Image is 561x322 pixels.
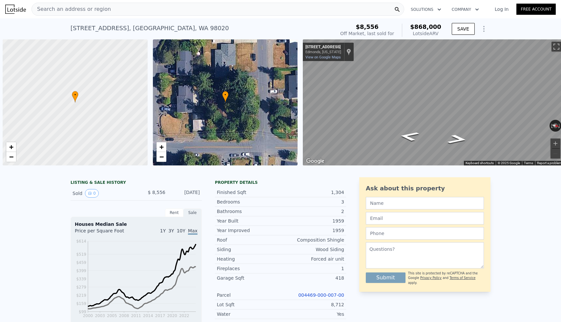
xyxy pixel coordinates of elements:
[159,153,163,161] span: −
[156,152,166,162] a: Zoom out
[76,293,86,298] tspan: $219
[516,4,556,15] a: Free Account
[6,152,16,162] a: Zoom out
[280,218,344,224] div: 1959
[72,91,78,102] div: •
[179,313,189,318] tspan: 2022
[304,157,326,165] img: Google
[171,189,200,198] div: [DATE]
[477,22,490,35] button: Show Options
[366,212,484,225] input: Email
[304,157,326,165] a: Open this area in Google Maps (opens a new window)
[143,313,153,318] tspan: 2014
[217,218,280,224] div: Year Built
[280,275,344,281] div: 418
[177,228,185,233] span: 10Y
[280,237,344,243] div: Composition Shingle
[217,237,280,243] div: Roof
[280,208,344,215] div: 2
[551,139,560,148] button: Zoom in
[391,129,427,143] path: Go South, 97th Ave W
[217,311,280,317] div: Water
[498,161,520,165] span: © 2025 Google
[6,142,16,152] a: Zoom in
[95,313,105,318] tspan: 2003
[215,180,346,185] div: Property details
[72,92,78,98] span: •
[550,120,553,132] button: Rotate counterclockwise
[280,311,344,317] div: Yes
[222,92,229,98] span: •
[75,227,136,238] div: Price per Square Foot
[76,301,86,306] tspan: $159
[366,227,484,240] input: Phone
[447,4,484,15] button: Company
[366,272,405,283] button: Submit
[466,161,494,165] button: Keyboard shortcuts
[551,149,560,159] button: Zoom out
[452,23,475,35] button: SAVE
[280,189,344,196] div: 1,304
[75,221,197,227] div: Houses Median Sale
[188,228,197,235] span: Max
[9,143,13,151] span: +
[76,277,86,281] tspan: $339
[217,208,280,215] div: Bathrooms
[79,310,86,314] tspan: $99
[356,23,378,30] span: $8,556
[156,142,166,152] a: Zoom in
[280,256,344,262] div: Forced air unit
[131,313,141,318] tspan: 2011
[165,208,183,217] div: Rent
[76,285,86,290] tspan: $279
[222,91,229,102] div: •
[85,189,99,198] button: View historical data
[280,227,344,234] div: 1959
[280,301,344,308] div: 8,712
[167,313,177,318] tspan: 2020
[159,143,163,151] span: +
[76,252,86,257] tspan: $519
[32,5,111,13] span: Search an address or region
[439,132,476,146] path: Go North, 97th Ave W
[346,48,351,55] a: Show location on map
[76,268,86,273] tspan: $399
[73,189,131,198] div: Sold
[155,313,165,318] tspan: 2017
[71,180,202,186] div: LISTING & SALE HISTORY
[410,30,441,37] div: Lotside ARV
[119,313,129,318] tspan: 2008
[280,199,344,205] div: 3
[217,301,280,308] div: Lot Sqft
[168,228,174,233] span: 3Y
[217,246,280,253] div: Siding
[217,275,280,281] div: Garage Sqft
[217,256,280,262] div: Heating
[183,208,202,217] div: Sale
[9,153,13,161] span: −
[305,45,341,50] div: [STREET_ADDRESS]
[83,313,93,318] tspan: 2000
[305,55,341,59] a: View on Google Maps
[405,4,447,15] button: Solutions
[487,6,516,12] a: Log In
[148,190,165,195] span: $ 8,556
[76,239,86,244] tspan: $614
[420,276,442,280] a: Privacy Policy
[217,292,280,298] div: Parcel
[408,271,484,285] div: This site is protected by reCAPTCHA and the Google and apply.
[340,30,394,37] div: Off Market, last sold for
[449,276,475,280] a: Terms of Service
[410,23,441,30] span: $868,000
[366,184,484,193] div: Ask about this property
[217,199,280,205] div: Bedrooms
[107,313,117,318] tspan: 2005
[217,189,280,196] div: Finished Sqft
[217,227,280,234] div: Year Improved
[524,161,533,165] a: Terms (opens in new tab)
[298,292,344,298] a: 004469-000-007-00
[160,228,166,233] span: 1Y
[71,24,229,33] div: [STREET_ADDRESS] , [GEOGRAPHIC_DATA] , WA 98020
[76,260,86,265] tspan: $459
[305,50,341,54] div: Edmonds, [US_STATE]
